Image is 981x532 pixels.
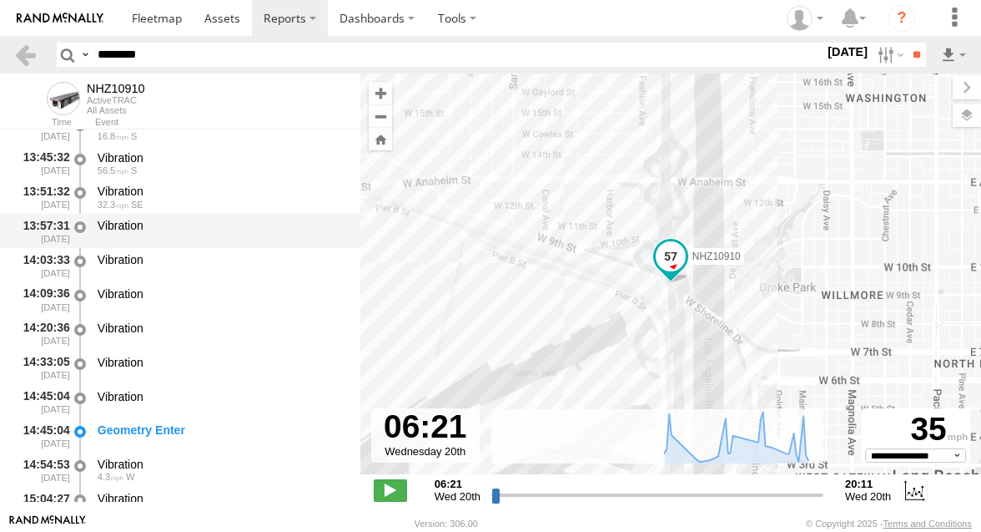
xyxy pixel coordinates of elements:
span: Heading: 167 [131,131,137,141]
div: 14:09:36 [DATE] [13,284,72,315]
label: Play/Stop [374,479,407,501]
div: Vibration [98,218,345,233]
button: Zoom Home [369,128,392,150]
span: Wed 20th Aug 2025 [435,490,480,503]
div: 14:54:53 [DATE] [13,454,72,485]
div: 14:45:04 [DATE] [13,421,72,452]
div: ActiveTRAC [87,95,145,105]
div: Time [13,119,72,127]
label: [DATE] [824,43,871,61]
div: 13:45:32 [DATE] [13,148,72,179]
img: rand-logo.svg [17,13,103,24]
div: Vibration [98,457,345,472]
div: 14:33:05 [DATE] [13,352,72,383]
div: Vibration [98,184,345,199]
span: Heading: 154 [131,200,143,210]
div: Vibration [98,491,345,506]
button: Zoom in [369,82,392,104]
label: Search Query [78,43,92,67]
span: 16.8 [98,131,128,141]
div: 14:45:04 [DATE] [13,387,72,418]
div: Geometry Enter [98,423,345,438]
a: Back to previous Page [13,43,38,67]
div: Vibration [98,286,345,301]
div: Vibration [98,389,345,404]
div: 13:57:31 [DATE] [13,215,72,246]
span: NHZ10910 [692,251,741,262]
div: Vibration [98,150,345,165]
div: Vibration [98,252,345,267]
div: 13:51:32 [DATE] [13,182,72,213]
a: Visit our Website [9,515,86,532]
strong: 20:11 [845,478,891,490]
span: Heading: 255 [126,472,134,482]
span: 56.5 [98,165,128,175]
div: Version: 306.00 [415,519,478,529]
div: Vibration [98,355,345,370]
strong: 06:21 [435,478,480,490]
div: 35 [864,411,968,448]
div: NHZ10910 - View Asset History [87,82,145,95]
div: All Assets [87,105,145,115]
div: 14:20:36 [DATE] [13,318,72,349]
a: Terms and Conditions [883,519,972,529]
div: 13:39:31 [DATE] [13,114,72,144]
div: 15:04:27 [DATE] [13,489,72,519]
span: 32.3 [98,200,128,210]
div: © Copyright 2025 - [806,519,972,529]
div: Event [95,119,360,127]
span: Wed 20th Aug 2025 [845,490,891,503]
div: 14:03:33 [DATE] [13,250,72,281]
label: Search Filter Options [871,43,907,67]
span: Heading: 165 [131,165,137,175]
div: Vibration [98,321,345,336]
div: Zulema McIntosch [781,6,829,31]
i: ? [888,5,915,32]
label: Export results as... [939,43,968,67]
button: Zoom out [369,104,392,128]
span: 4.3 [98,472,123,482]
